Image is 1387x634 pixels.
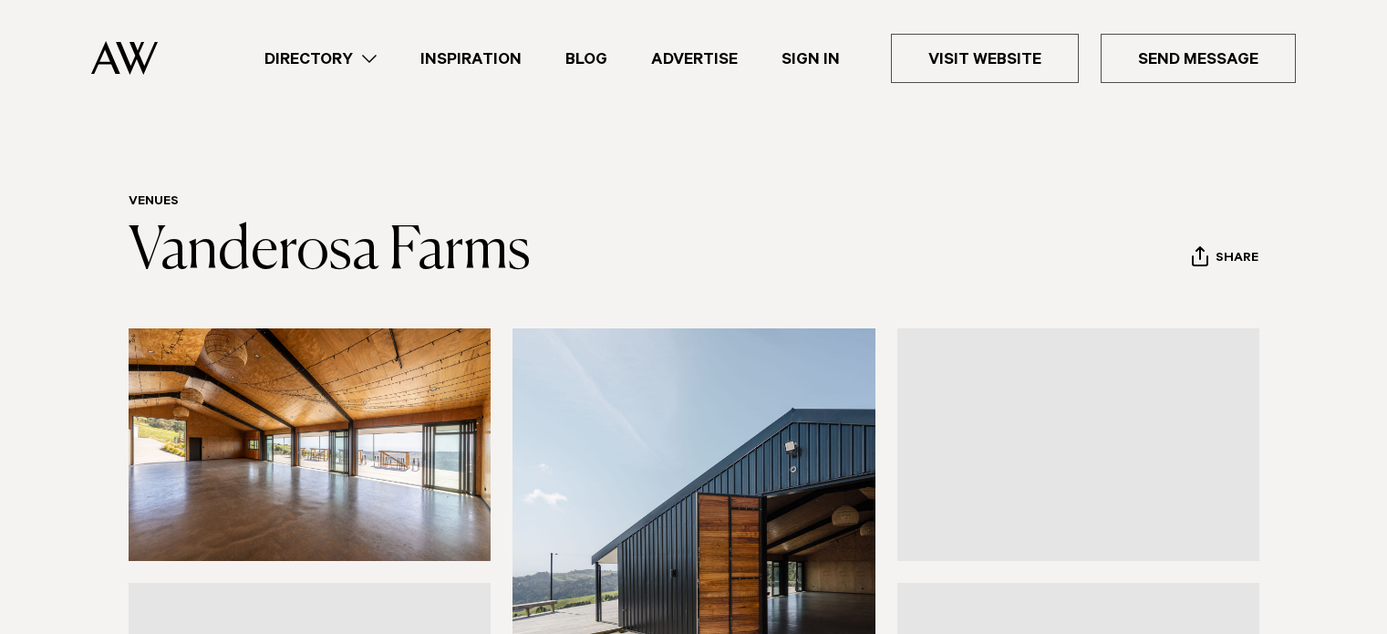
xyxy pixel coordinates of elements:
[891,34,1079,83] a: Visit Website
[243,47,399,71] a: Directory
[129,195,179,210] a: Venues
[760,47,862,71] a: Sign In
[1191,245,1259,273] button: Share
[629,47,760,71] a: Advertise
[1216,251,1258,268] span: Share
[543,47,629,71] a: Blog
[129,223,531,281] a: Vanderosa Farms
[399,47,543,71] a: Inspiration
[129,328,492,561] img: Inside Black Barn at Vanderosa Farms
[1101,34,1296,83] a: Send Message
[897,328,1260,561] a: Empty barn space at Vanderosa Farms
[91,41,158,75] img: Auckland Weddings Logo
